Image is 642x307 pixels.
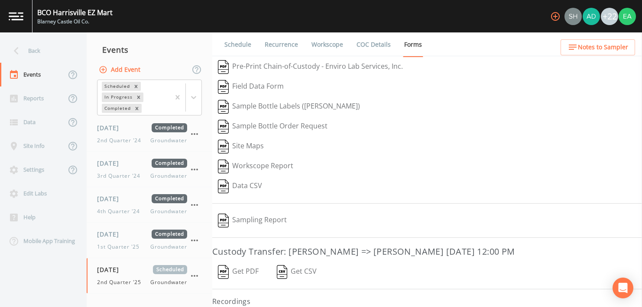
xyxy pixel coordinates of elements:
span: 2nd Quarter '25 [97,278,146,286]
a: [DATE]Completed4th Quarter '24Groundwater [87,187,212,223]
div: +22 [601,8,618,25]
span: Groundwater [150,278,187,286]
button: Workscope Report [212,157,299,176]
img: svg%3e [218,80,229,94]
div: Aimee Dumas [582,8,600,25]
span: [DATE] [97,230,125,239]
img: svg%3e [218,160,229,173]
a: Forms [403,32,423,57]
button: Sample Bottle Labels ([PERSON_NAME]) [212,97,366,117]
span: Scheduled [153,265,187,274]
button: Add Event [97,62,144,78]
span: Completed [152,194,187,203]
a: Recurrence [263,32,299,57]
a: Schedule [223,32,253,57]
div: Scheduled [102,82,131,91]
span: [DATE] [97,265,125,274]
span: 3rd Quarter '24 [97,172,146,180]
div: Remove Scheduled [131,82,141,91]
button: Site Maps [212,137,269,157]
img: svg%3e [218,120,229,134]
button: Get CSV [271,262,323,282]
button: Notes to Sampler [561,39,635,55]
img: logo [9,12,23,20]
span: 2nd Quarter '24 [97,137,146,144]
img: svg%3e [218,140,229,153]
div: Events [87,39,212,61]
span: 4th Quarter '24 [97,208,145,215]
span: Groundwater [150,137,187,144]
img: svg%3e [218,265,229,279]
a: [DATE]Completed3rd Quarter '24Groundwater [87,152,212,187]
div: Remove Completed [132,104,142,113]
span: [DATE] [97,194,125,203]
div: Remove In Progress [134,93,143,102]
img: svg%3e [277,265,288,279]
a: [DATE]Completed2nd Quarter '24Groundwater [87,116,212,152]
img: svg%3e [218,214,229,227]
img: svg%3e [218,60,229,74]
span: Completed [152,230,187,239]
img: 0c990c1840edeb35a1cda5a7759fdb3c [583,8,600,25]
span: Groundwater [150,243,187,251]
div: BCO Harrisville EZ Mart [37,7,113,18]
a: COC Details [355,32,392,57]
a: [DATE]Scheduled2nd Quarter '25Groundwater [87,258,212,294]
div: In Progress [102,93,134,102]
span: Groundwater [150,172,187,180]
span: [DATE] [97,159,125,168]
a: [DATE]Completed1st Quarter '25Groundwater [87,223,212,258]
h4: Recordings [212,296,642,307]
span: Completed [152,123,187,132]
button: Sample Bottle Order Request [212,117,333,137]
div: Open Intercom Messenger [613,278,633,298]
span: Groundwater [150,208,187,215]
img: 726fd29fcef06c5d4d94ec3380ebb1a1 [564,8,582,25]
button: Pre-Print Chain-of-Custody - Enviro Lab Services, Inc. [212,57,409,77]
button: Field Data Form [212,77,289,97]
img: svg%3e [218,179,229,193]
img: 8f8bb747c3a2dcae4368f6375098707e [619,8,636,25]
h3: Custody Transfer: [PERSON_NAME] => [PERSON_NAME] [DATE] 12:00 PM [212,245,642,259]
span: Notes to Sampler [578,42,628,53]
div: Completed [102,104,132,113]
span: 1st Quarter '25 [97,243,145,251]
div: shaynee@enviro-britesolutions.com [564,8,582,25]
button: Data CSV [212,176,268,196]
button: Get PDF [212,262,264,282]
button: Sampling Report [212,211,292,230]
a: Workscope [310,32,344,57]
span: [DATE] [97,123,125,132]
img: svg%3e [218,100,229,114]
span: Completed [152,159,187,168]
div: Blarney Castle Oil Co. [37,18,113,26]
